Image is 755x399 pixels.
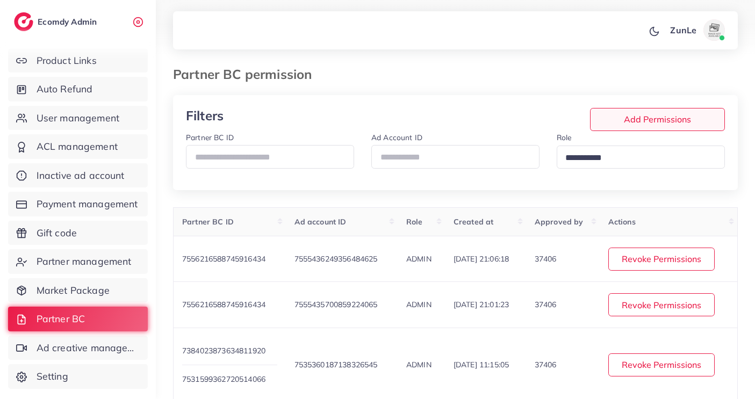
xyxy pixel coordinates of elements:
p: ZunLe [670,24,696,37]
a: User management [8,106,148,130]
span: User management [37,111,119,125]
span: Partner management [37,255,132,269]
span: ADMIN [406,360,432,369]
span: Setting [37,369,68,383]
span: 7555435700859224065 [294,300,378,309]
span: Ad creative management [37,341,140,355]
h3: Filters [186,108,276,124]
button: Revoke Permissions [608,353,715,376]
span: 37406 [535,360,557,369]
a: Auto Refund [8,77,148,101]
a: Partner BC [8,307,148,331]
span: Actions [608,217,636,227]
span: ADMIN [406,254,432,264]
a: Ad creative management [8,336,148,360]
div: Search for option [557,146,725,169]
span: Payment management [37,197,138,211]
span: 7535360187138326545 [294,360,378,369]
a: Market Package [8,278,148,303]
button: Add Permissions [590,108,725,131]
a: Gift code [8,221,148,245]
span: Created at [454,217,494,227]
span: 7556216588745916434 [182,254,265,264]
img: avatar [703,19,725,41]
input: Search for option [562,150,711,166]
a: ZunLeavatar [664,19,729,41]
img: logo [14,12,33,31]
span: Gift code [37,226,77,240]
span: Product Links [37,54,97,68]
span: ACL management [37,140,118,154]
a: Setting [8,364,148,389]
span: Market Package [37,284,110,298]
span: [DATE] 11:15:05 [454,360,509,369]
span: Role [406,217,423,227]
span: [DATE] 21:01:23 [454,300,509,309]
span: 37406 [535,300,557,309]
span: 7384023873634811920 [182,346,265,356]
a: Inactive ad account [8,163,148,188]
span: 7555436249356484625 [294,254,378,264]
span: [DATE] 21:06:18 [454,254,509,264]
button: Revoke Permissions [608,248,715,271]
h2: Ecomdy Admin [38,17,99,27]
span: 7531599362720514066 [182,374,265,384]
span: ADMIN [406,300,432,309]
label: Ad Account ID [371,132,422,143]
span: 7556216588745916434 [182,300,265,309]
a: Partner management [8,249,148,274]
a: ACL management [8,134,148,159]
span: Auto Refund [37,82,93,96]
button: Revoke Permissions [608,293,715,316]
span: Ad account ID [294,217,347,227]
label: Role [557,132,572,143]
a: Payment management [8,192,148,216]
a: logoEcomdy Admin [14,12,99,31]
h3: Partner BC permission [173,67,320,82]
span: Approved by [535,217,584,227]
span: 37406 [535,254,557,264]
span: Inactive ad account [37,169,125,183]
span: Partner BC ID [182,217,234,227]
span: Partner BC [37,312,85,326]
label: Partner BC ID [186,132,234,143]
a: Product Links [8,48,148,73]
